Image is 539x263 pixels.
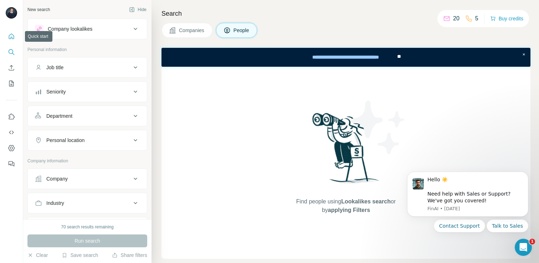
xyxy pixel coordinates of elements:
[309,111,383,191] img: Surfe Illustration - Woman searching with binoculars
[6,77,17,90] button: My lists
[161,48,530,67] iframe: Banner
[396,163,539,259] iframe: Intercom notifications message
[6,126,17,139] button: Use Surfe API
[27,158,147,164] p: Company information
[28,20,147,37] button: Company lookalikes
[28,132,147,149] button: Personal location
[27,252,48,259] button: Clear
[341,198,391,204] span: Lookalikes search
[46,88,66,95] div: Seniority
[6,46,17,59] button: Search
[6,110,17,123] button: Use Surfe on LinkedIn
[6,30,17,43] button: Quick start
[6,61,17,74] button: Enrich CSV
[6,7,17,19] img: Avatar
[179,27,205,34] span: Companies
[490,14,523,24] button: Buy credits
[289,197,403,214] span: Find people using or by
[28,170,147,187] button: Company
[46,199,64,207] div: Industry
[27,46,147,53] p: Personal information
[27,6,50,13] div: New search
[6,142,17,155] button: Dashboard
[515,239,532,256] iframe: Intercom live chat
[28,219,147,236] button: HQ location
[28,83,147,100] button: Seniority
[28,194,147,212] button: Industry
[475,14,478,23] p: 5
[6,157,17,170] button: Feedback
[161,9,530,19] h4: Search
[328,207,370,213] span: applying Filters
[28,59,147,76] button: Job title
[61,224,113,230] div: 70 search results remaining
[48,25,92,32] div: Company lookalikes
[62,252,98,259] button: Save search
[46,175,68,182] div: Company
[124,4,152,15] button: Hide
[453,14,460,23] p: 20
[233,27,250,34] span: People
[28,107,147,125] button: Department
[46,137,84,144] div: Personal location
[346,95,410,160] img: Surfe Illustration - Stars
[46,64,63,71] div: Job title
[46,112,72,120] div: Department
[529,239,535,244] span: 1
[112,252,147,259] button: Share filters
